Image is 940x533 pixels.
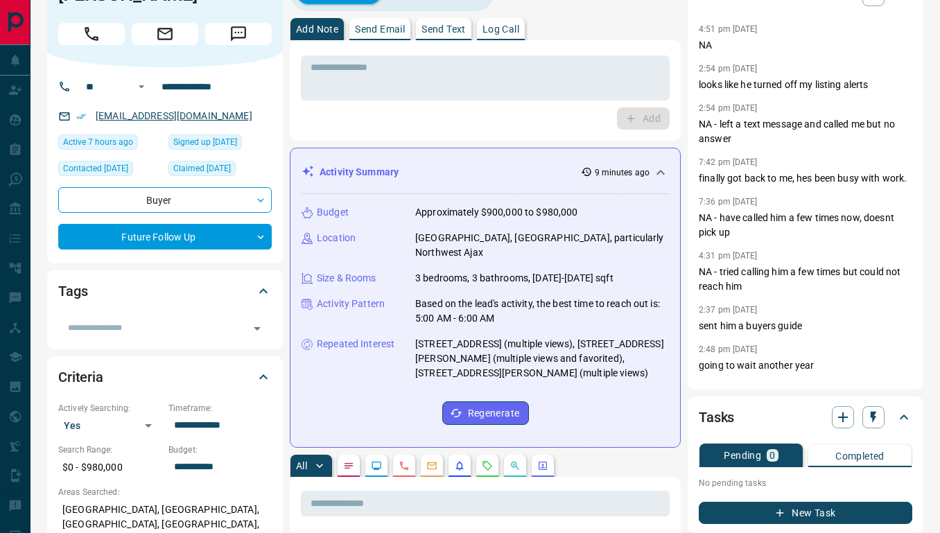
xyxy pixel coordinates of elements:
span: Signed up [DATE] [173,135,237,149]
div: Thu Nov 17 2022 [168,161,272,180]
div: Tags [58,274,272,308]
p: 2:48 pm [DATE] [699,344,758,354]
div: Criteria [58,360,272,394]
div: Mon Sep 15 2025 [58,134,162,154]
div: Wed May 28 2025 [58,161,162,180]
button: Open [247,319,267,338]
svg: Notes [343,460,354,471]
span: Claimed [DATE] [173,161,231,175]
p: 3 bedrooms, 3 bathrooms, [DATE]-[DATE] sqft [415,271,613,286]
h2: Tags [58,280,87,302]
p: Budget [317,205,349,220]
a: [EMAIL_ADDRESS][DOMAIN_NAME] [96,110,252,121]
svg: Email Verified [76,112,86,121]
p: 9 minutes ago [595,166,650,179]
p: NA - left a text message and called me but no answer [699,117,912,146]
p: sent him a buyers guide [699,319,912,333]
p: going to wait another year [699,358,912,373]
p: 2:37 pm [DATE] [699,305,758,315]
p: Repeated Interest [317,337,394,351]
span: Email [132,23,198,45]
h2: Tasks [699,406,734,428]
p: 2:54 pm [DATE] [699,103,758,113]
span: Message [205,23,272,45]
h2: Criteria [58,366,103,388]
p: Size & Rooms [317,271,376,286]
p: NA - have called him a few times now, doesnt pick up [699,211,912,240]
span: Contacted [DATE] [63,161,128,175]
p: Timeframe: [168,402,272,414]
p: Activity Pattern [317,297,385,311]
button: New Task [699,502,912,524]
svg: Requests [482,460,493,471]
p: NA [699,38,912,53]
p: Log Call [482,24,519,34]
div: Future Follow Up [58,224,272,250]
span: Active 7 hours ago [63,135,133,149]
p: Activity Summary [320,165,399,180]
div: Buyer [58,187,272,213]
span: Call [58,23,125,45]
p: NA - tried calling him a few times but could not reach him [699,265,912,294]
p: 4:51 pm [DATE] [699,24,758,34]
div: Thu Feb 03 2022 [168,134,272,154]
button: Regenerate [442,401,529,425]
p: Pending [724,451,761,460]
p: Search Range: [58,444,162,456]
svg: Opportunities [510,460,521,471]
p: 7:36 pm [DATE] [699,197,758,207]
p: $0 - $980,000 [58,456,162,479]
p: Add Note [296,24,338,34]
div: Activity Summary9 minutes ago [302,159,669,185]
div: Yes [58,414,162,437]
svg: Emails [426,460,437,471]
p: 4:31 pm [DATE] [699,251,758,261]
p: finally got back to me, hes been busy with work. [699,171,912,186]
p: 2:54 pm [DATE] [699,64,758,73]
p: looks like he turned off my listing alerts [699,78,912,92]
p: Areas Searched: [58,486,272,498]
p: 0 [769,451,775,460]
p: Completed [835,451,885,461]
button: Open [133,78,150,95]
p: 7:42 pm [DATE] [699,157,758,167]
p: Approximately $900,000 to $980,000 [415,205,577,220]
svg: Agent Actions [537,460,548,471]
p: [STREET_ADDRESS] (multiple views), [STREET_ADDRESS][PERSON_NAME] (multiple views and favorited), ... [415,337,669,381]
p: Based on the lead's activity, the best time to reach out is: 5:00 AM - 6:00 AM [415,297,669,326]
svg: Listing Alerts [454,460,465,471]
p: No pending tasks [699,473,912,493]
div: Tasks [699,401,912,434]
p: Actively Searching: [58,402,162,414]
p: Send Email [355,24,405,34]
p: Location [317,231,356,245]
p: All [296,461,307,471]
p: Send Text [421,24,466,34]
svg: Lead Browsing Activity [371,460,382,471]
p: Budget: [168,444,272,456]
svg: Calls [399,460,410,471]
p: [GEOGRAPHIC_DATA], [GEOGRAPHIC_DATA], particularly Northwest Ajax [415,231,669,260]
